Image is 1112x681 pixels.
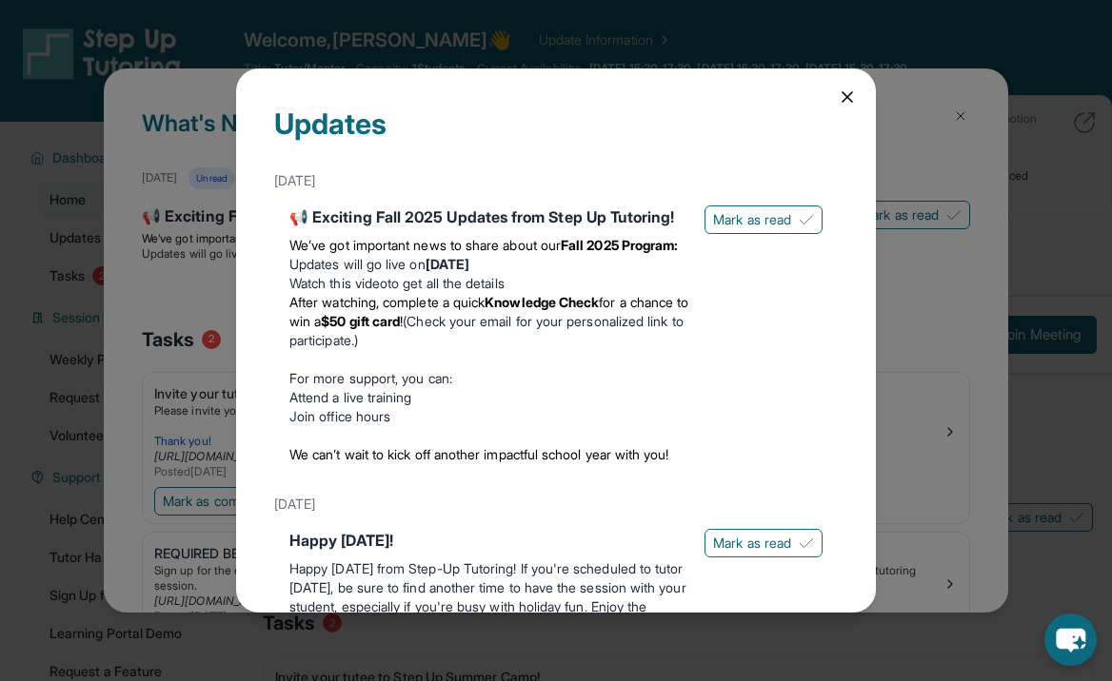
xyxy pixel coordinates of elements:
a: Attend a live training [289,389,412,405]
img: Mark as read [799,535,814,551]
div: 📢 Exciting Fall 2025 Updates from Step Up Tutoring! [289,205,689,228]
strong: $50 gift card [321,313,400,329]
span: We’ve got important news to share about our [289,237,561,253]
span: Mark as read [713,210,791,229]
span: Mark as read [713,534,791,553]
strong: Knowledge Check [485,294,599,310]
span: We can’t wait to kick off another impactful school year with you! [289,446,669,462]
li: Updates will go live on [289,255,689,274]
a: Join office hours [289,408,390,424]
a: Watch this video [289,275,387,291]
button: Mark as read [705,529,823,557]
button: chat-button [1044,613,1097,666]
img: Mark as read [799,212,814,227]
button: Mark as read [705,205,823,234]
strong: [DATE] [426,256,469,272]
p: For more support, you can: [289,369,689,388]
div: Happy [DATE]! [289,529,689,552]
li: to get all the details [289,274,689,293]
span: ! [400,313,403,329]
div: [DATE] [274,164,838,198]
strong: Fall 2025 Program: [561,237,678,253]
p: Happy [DATE] from Step-Up Tutoring! If you're scheduled to tutor [DATE], be sure to find another ... [289,559,689,654]
div: Updates [274,107,838,164]
span: After watching, complete a quick [289,294,485,310]
div: [DATE] [274,487,838,521]
li: (Check your email for your personalized link to participate.) [289,293,689,350]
